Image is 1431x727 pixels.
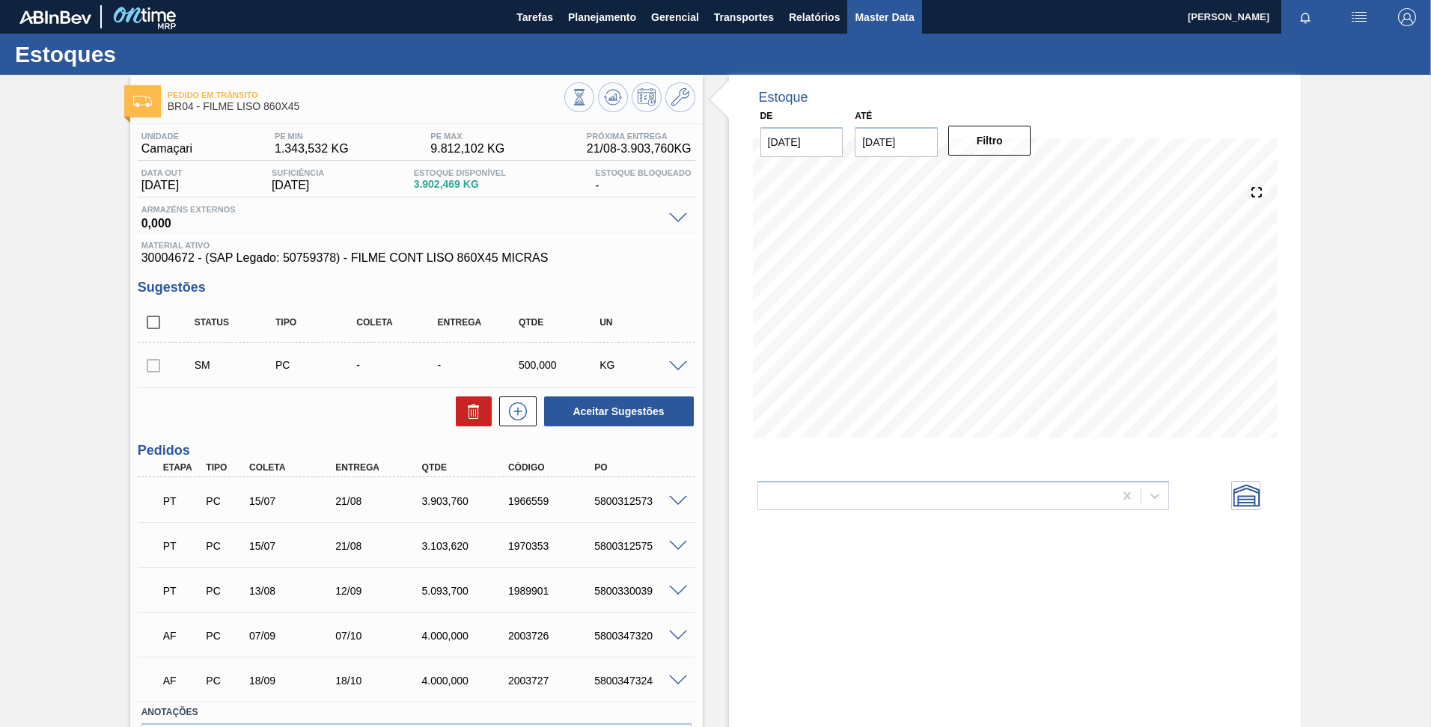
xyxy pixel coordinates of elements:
div: Código [504,462,601,473]
span: Planejamento [568,8,636,26]
div: 3.903,760 [418,495,515,507]
div: Status [191,317,281,328]
span: 3.902,469 KG [414,179,506,190]
span: Master Data [855,8,914,26]
span: BR04 - FILME LISO 860X45 [168,101,564,112]
div: 2003726 [504,630,601,642]
div: Etapa [159,462,204,473]
img: Logout [1398,8,1416,26]
span: Estoque Bloqueado [595,168,691,177]
button: Visão Geral dos Estoques [564,82,594,112]
div: 13/08/2025 [245,585,342,597]
p: PT [163,585,201,597]
div: Pedido de Compra [202,675,247,687]
span: PE MAX [430,132,504,141]
div: Tipo [272,317,362,328]
span: Transportes [714,8,774,26]
span: 21/08 - 3.903,760 KG [587,142,692,156]
div: Qtde [515,317,605,328]
div: PO [591,462,687,473]
h3: Sugestões [138,280,695,295]
div: Pedido em Trânsito [159,485,204,518]
div: 5800312573 [591,495,687,507]
div: 3.103,620 [418,540,515,552]
span: 9.812,102 KG [430,142,504,156]
input: dd/mm/yyyy [855,127,938,157]
div: 15/07/2025 [245,540,342,552]
p: AF [163,630,201,642]
span: [DATE] [272,179,324,192]
img: TNhmsLtSVTkK8tSr43FrP2fwEKptu5GPRR3wAAAABJRU5ErkJggg== [19,10,91,24]
span: Gerencial [651,8,699,26]
span: Camaçari [141,142,192,156]
div: 15/07/2025 [245,495,342,507]
div: Pedido em Trânsito [159,530,204,562]
div: Sugestão Manual [191,359,281,371]
button: Aceitar Sugestões [544,396,694,426]
div: Pedido de Compra [202,630,247,642]
div: Pedido de Compra [202,585,247,597]
div: - [353,359,443,371]
h3: Pedidos [138,443,695,458]
span: [DATE] [141,179,183,192]
span: Relatórios [789,8,840,26]
button: Programar Estoque [632,82,662,112]
button: Atualizar Gráfico [598,82,628,112]
span: Pedido em Trânsito [168,91,564,99]
div: 12/09/2025 [332,585,428,597]
input: dd/mm/yyyy [760,127,843,157]
div: Tipo [202,462,247,473]
div: Coleta [245,462,342,473]
span: 1.343,532 KG [275,142,349,156]
p: PT [163,540,201,552]
button: Filtro [948,126,1031,156]
div: Pedido em Trânsito [159,574,204,607]
span: Data out [141,168,183,177]
div: Estoque [759,90,808,105]
div: 1989901 [504,585,601,597]
span: 30004672 - (SAP Legado: 50759378) - FILME CONT LISO 860X45 MICRAS [141,251,692,265]
div: Aguardando Faturamento [159,664,204,697]
div: 1970353 [504,540,601,552]
img: userActions [1350,8,1368,26]
div: - [591,168,695,192]
span: Material ativo [141,241,692,250]
div: 07/10/2025 [332,630,428,642]
div: 4.000,000 [418,675,515,687]
button: Ir ao Master Data / Geral [665,82,695,112]
div: Pedido de Compra [202,540,247,552]
div: Aguardando Faturamento [159,619,204,652]
span: PE MIN [275,132,349,141]
span: Unidade [141,132,192,141]
label: De [760,111,773,121]
div: 07/09/2025 [245,630,342,642]
div: 5800330039 [591,585,687,597]
div: Aceitar Sugestões [537,395,695,428]
div: 4.000,000 [418,630,515,642]
div: 5.093,700 [418,585,515,597]
div: 5800312575 [591,540,687,552]
div: 2003727 [504,675,601,687]
p: AF [163,675,201,687]
span: Tarefas [516,8,553,26]
span: 0,000 [141,214,662,229]
div: Pedido de Compra [202,495,247,507]
div: Entrega [434,317,525,328]
div: 18/10/2025 [332,675,428,687]
button: Notificações [1281,7,1329,28]
div: Coleta [353,317,443,328]
div: KG [596,359,686,371]
p: PT [163,495,201,507]
div: UN [596,317,686,328]
div: 5800347320 [591,630,687,642]
span: Armazéns externos [141,205,662,214]
span: Próxima Entrega [587,132,692,141]
div: 21/08/2025 [332,540,428,552]
div: 5800347324 [591,675,687,687]
h1: Estoques [15,46,281,63]
label: Até [855,111,872,121]
span: Estoque Disponível [414,168,506,177]
img: Ícone [133,96,152,107]
div: 21/08/2025 [332,495,428,507]
label: Anotações [141,702,692,723]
